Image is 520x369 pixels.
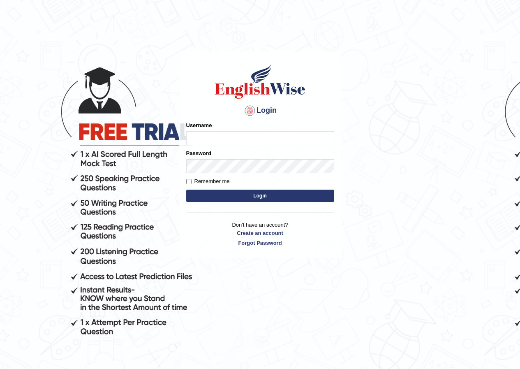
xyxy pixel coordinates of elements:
[186,149,211,157] label: Password
[186,239,334,247] a: Forgot Password
[213,63,307,100] img: Logo of English Wise sign in for intelligent practice with AI
[186,229,334,237] a: Create an account
[186,190,334,202] button: Login
[186,121,212,129] label: Username
[186,179,192,184] input: Remember me
[186,221,334,246] p: Don't have an account?
[186,104,334,117] h4: Login
[186,177,230,186] label: Remember me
